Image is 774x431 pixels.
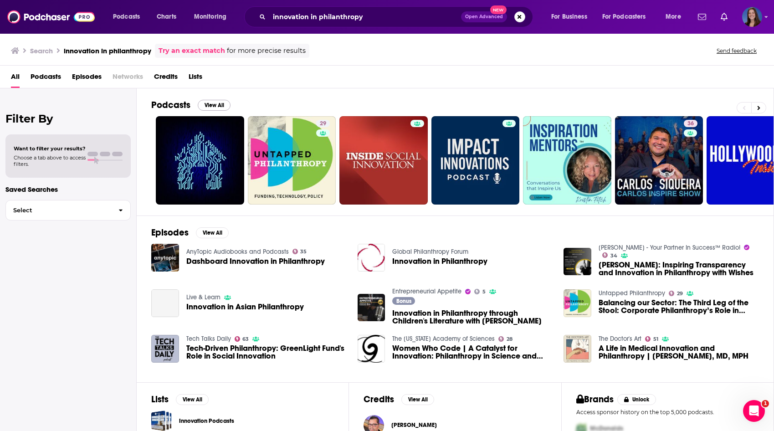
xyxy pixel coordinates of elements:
[602,252,617,258] a: 34
[151,394,169,405] h2: Lists
[596,10,659,24] button: open menu
[227,46,306,56] span: for more precise results
[72,69,102,88] a: Episodes
[391,421,437,429] a: Javier Morillo
[396,298,411,304] span: Bonus
[151,10,182,24] a: Charts
[392,257,487,265] a: Innovation in Philanthropy
[269,10,461,24] input: Search podcasts, credits, & more...
[151,99,231,111] a: PodcastsView All
[159,46,225,56] a: Try an exact match
[576,394,614,405] h2: Brands
[186,257,325,265] a: Dashboard Innovation in Philanthropy
[490,5,507,14] span: New
[392,335,495,343] a: The New York Academy of Sciences
[694,9,710,25] a: Show notifications dropdown
[717,9,731,25] a: Show notifications dropdown
[474,289,486,294] a: 5
[564,289,591,317] img: Balancing our Sector: The Third Leg of the Stool: Corporate Philanthropy’s Role in Stability and ...
[576,409,759,416] p: Access sponsor history on the top 5,000 podcasts.
[107,10,152,24] button: open menu
[358,335,385,363] img: Women Who Code | A Catalyst for Innovation: Philanthropy in Science and Tech
[564,248,591,276] img: Chase Harmer: Inspiring Transparency and Innovation in Philanthropy with Wishes
[599,344,759,360] a: A Life in Medical Innovation and Philanthropy | Sue Desmond-Hellmann, MD, MPH
[235,336,249,342] a: 63
[176,394,209,405] button: View All
[599,261,759,277] a: Chase Harmer: Inspiring Transparency and Innovation in Philanthropy with Wishes
[300,250,307,254] span: 35
[14,154,86,167] span: Choose a tab above to access filters.
[151,410,172,431] span: Innovation Podcasts
[392,309,553,325] a: Innovation in Philanthropy through Children's Literature with Dr. Desmond Delk
[615,116,703,205] a: 36
[545,10,599,24] button: open menu
[31,69,61,88] a: Podcasts
[196,227,229,238] button: View All
[316,120,330,127] a: 29
[151,244,179,272] img: Dashboard Innovation in Philanthropy
[186,335,231,343] a: Tech Talks Daily
[669,291,683,296] a: 29
[320,119,326,128] span: 29
[742,7,762,27] span: Logged in as emmadonovan
[6,207,111,213] span: Select
[11,69,20,88] a: All
[564,335,591,363] img: A Life in Medical Innovation and Philanthropy | Sue Desmond-Hellmann, MD, MPH
[186,248,289,256] a: AnyTopic Audiobooks and Podcasts
[465,15,503,19] span: Open Advanced
[364,394,434,405] a: CreditsView All
[507,337,513,341] span: 28
[392,309,553,325] span: Innovation in Philanthropy through Children's Literature with [PERSON_NAME]
[602,10,646,23] span: For Podcasters
[151,289,179,317] a: Innovation in Asian Philanthropy
[14,145,86,152] span: Want to filter your results?
[364,394,394,405] h2: Credits
[198,100,231,111] button: View All
[7,8,95,26] img: Podchaser - Follow, Share and Rate Podcasts
[610,254,617,258] span: 34
[498,336,513,342] a: 28
[743,400,765,422] iframe: Intercom live chat
[5,112,131,125] h2: Filter By
[645,336,658,342] a: 51
[714,47,759,55] button: Send feedback
[401,394,434,405] button: View All
[684,120,697,127] a: 36
[599,261,759,277] span: [PERSON_NAME]: Inspiring Transparency and Innovation in Philanthropy with Wishes
[551,10,587,23] span: For Business
[358,294,385,322] img: Innovation in Philanthropy through Children's Literature with Dr. Desmond Delk
[151,335,179,363] a: Tech-Driven Philanthropy: GreenLight Fund's Role in Social Innovation
[189,69,202,88] a: Lists
[391,421,437,429] span: [PERSON_NAME]
[151,227,189,238] h2: Episodes
[113,69,143,88] span: Networks
[687,119,694,128] span: 36
[653,337,658,341] span: 51
[599,244,740,251] a: Denise Griffitts - Your Partner In Success™ Radio!
[154,69,178,88] a: Credits
[762,400,769,407] span: 1
[482,290,486,294] span: 5
[599,299,759,314] a: Balancing our Sector: The Third Leg of the Stool: Corporate Philanthropy’s Role in Stability and ...
[30,46,53,55] h3: Search
[617,394,656,405] button: Unlock
[742,7,762,27] img: User Profile
[5,200,131,221] button: Select
[292,249,307,254] a: 35
[179,416,234,426] a: Innovation Podcasts
[358,244,385,272] img: Innovation in Philanthropy
[194,10,226,23] span: Monitoring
